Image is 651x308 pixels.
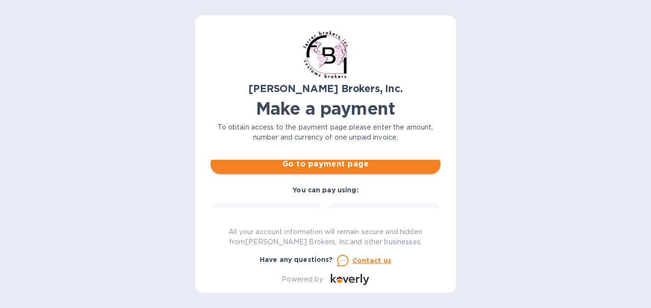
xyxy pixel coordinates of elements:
[352,257,392,264] u: Contact us
[210,98,441,118] h1: Make a payment
[210,227,441,247] p: All your account information will remain secure and hidden from [PERSON_NAME] Brokers, Inc. and o...
[210,122,441,142] p: To obtain access to the payment page please enter the amount, number and currency of one unpaid i...
[292,186,358,194] b: You can pay using:
[248,83,402,95] b: [PERSON_NAME] Brokers, Inc.
[218,158,433,170] span: Go to payment page
[282,274,323,284] p: Powered by
[260,256,333,263] b: Have any questions?
[210,154,441,174] button: Go to payment page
